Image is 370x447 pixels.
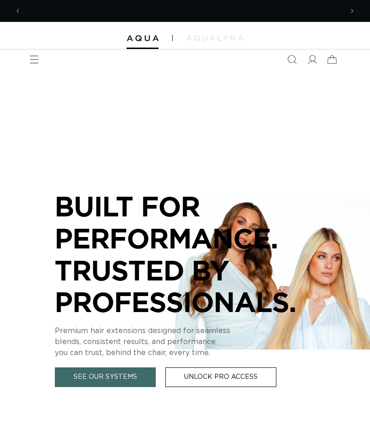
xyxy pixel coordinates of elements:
[127,35,159,42] img: Aqua Hair Extensions
[24,49,44,70] summary: Menu
[55,190,315,318] p: BUILT FOR PERFORMANCE. TRUSTED BY PROFESSIONALS.
[8,1,28,21] button: Previous announcement
[186,35,243,41] img: aqualyna.com
[55,325,315,358] p: Premium hair extensions designed for seamless blends, consistent results, and performance you can...
[165,367,276,387] a: Unlock Pro Access
[342,1,362,21] button: Next announcement
[55,367,156,387] a: See Our Systems
[282,49,302,70] summary: Search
